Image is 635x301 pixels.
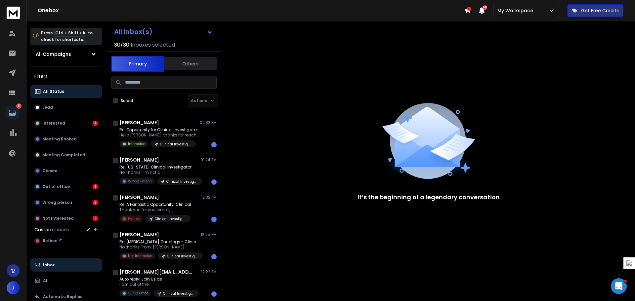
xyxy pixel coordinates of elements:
button: Inbox [30,258,102,272]
p: 12:32 PM [201,195,217,200]
p: All Status [43,89,64,94]
p: Clinical Investigator - [MEDICAL_DATA] Oncology (MA-1117) [155,216,187,221]
button: Meeting Booked [30,132,102,146]
p: Not Interested [42,216,74,221]
button: Others [164,56,217,71]
p: Wrong Person [128,179,152,184]
h3: Inboxes selected [131,41,175,49]
p: Interested [128,141,146,146]
p: Get Free Credits [581,7,619,14]
p: Press to check for shortcuts. [41,30,93,43]
span: 50 [483,5,487,10]
button: Closed [30,164,102,177]
p: Re: [US_STATE] Clinical Investigator – [119,165,199,170]
button: Interested1 [30,117,102,130]
p: Lead [42,105,53,110]
p: 12:22 PM [201,269,217,275]
button: Out of office1 [30,180,102,193]
p: All [43,278,49,283]
button: J [7,281,20,294]
p: Inbox [43,262,55,268]
div: 1 [211,179,217,185]
iframe: Intercom live chat [611,278,627,294]
p: Automatic Replies [43,294,82,299]
button: Meeting Completed [30,148,102,162]
div: 3 [93,216,98,221]
button: All Status [30,85,102,98]
p: I am out of the [119,282,199,287]
p: Clinical Investigator - [MEDICAL_DATA] Oncology (MA-1117) [166,179,198,184]
p: Thank you for your email, [119,207,191,212]
p: 02:32 PM [200,120,217,125]
button: Primary [111,56,164,72]
h1: All Campaigns [36,51,71,57]
a: 8 [6,106,19,119]
h3: Custom Labels [34,226,69,233]
p: Interested [42,121,65,126]
img: logo [7,7,20,19]
p: Hello [PERSON_NAME], thanks for reaching [119,132,199,138]
button: All Inbox(s) [109,25,218,38]
h1: All Inbox(s) [114,28,152,35]
button: Not Interested3 [30,212,102,225]
span: Retired [43,238,58,244]
p: Clinical Investigator - [MEDICAL_DATA] Oncology (MA-1117) [163,291,195,296]
button: All [30,274,102,287]
p: Closed [42,168,58,173]
span: Ctrl + Shift + k [54,29,86,37]
h1: [PERSON_NAME][EMAIL_ADDRESS][DOMAIN_NAME] [119,269,192,275]
p: 8 [16,103,21,109]
h3: Filters [30,72,102,81]
p: No thanks From: [PERSON_NAME] [119,245,199,250]
p: Out of office [42,184,70,189]
div: 1 [211,291,217,297]
p: Clinical Investigator - [MEDICAL_DATA] Oncology (MA-1117) [160,142,192,147]
button: Retired [30,234,102,247]
p: Not Interested [128,253,152,258]
p: Re: Opportunity for Clinical Investigator [119,127,199,132]
p: Re: [MEDICAL_DATA] Oncology - Clinical [119,239,199,245]
div: 1 [93,121,98,126]
p: Retired [128,216,140,221]
p: Clinical Investigator - [MEDICAL_DATA] Oncology (MA-1117) [167,254,199,259]
label: Select [121,98,134,103]
p: My Workspace [497,7,536,14]
p: 12:25 PM [201,232,217,237]
button: Wrong person2 [30,196,102,209]
div: 1 [211,254,217,259]
p: Meeting Completed [42,152,85,158]
div: 2 [93,200,98,205]
h1: [PERSON_NAME] [119,157,159,163]
p: Wrong person [42,200,72,205]
p: Re: A Fantastic Opportunity: Clinical [119,202,191,207]
div: 1 [211,217,217,222]
button: Get Free Credits [567,4,623,17]
div: 1 [211,142,217,147]
button: All Campaigns [30,48,102,61]
p: It’s the beginning of a legendary conversation [358,193,500,202]
p: No Thanks. I’m not a [119,170,199,175]
div: 1 [93,184,98,189]
p: 01:24 PM [200,157,217,163]
p: Meeting Booked [42,136,77,142]
h1: [PERSON_NAME] [119,231,159,238]
h1: [PERSON_NAME] [119,194,159,201]
button: Lead [30,101,102,114]
p: Out Of Office [128,291,148,296]
span: 30 / 30 [114,41,129,49]
p: Auto reply: Join Us as [119,277,199,282]
h1: Onebox [38,7,464,15]
h1: [PERSON_NAME] [119,119,159,126]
